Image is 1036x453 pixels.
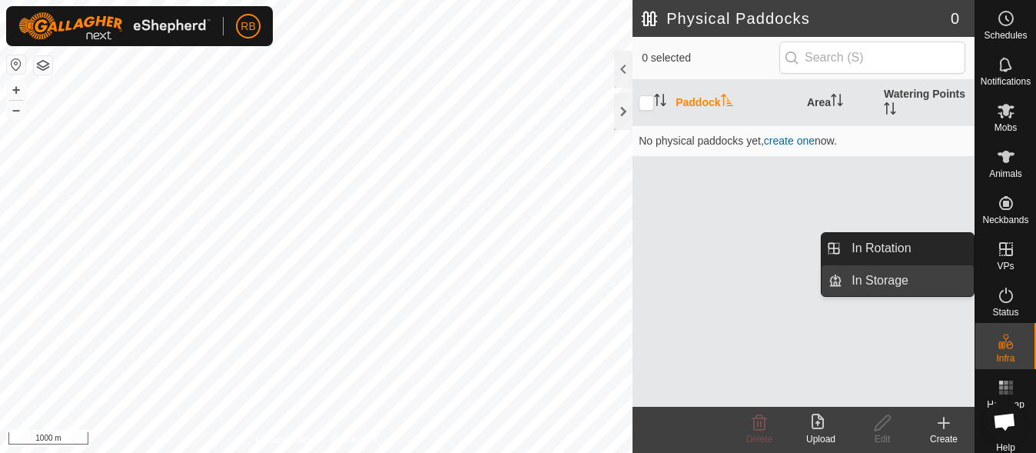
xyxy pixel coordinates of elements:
[7,55,25,74] button: Reset Map
[7,101,25,119] button: –
[884,105,896,117] p-sorticon: Activate to sort
[842,233,974,264] a: In Rotation
[764,135,815,147] span: create one
[241,18,255,35] span: RB
[669,80,801,126] th: Paddock
[981,77,1031,86] span: Notifications
[951,7,959,30] span: 0
[7,81,25,99] button: +
[852,432,913,446] div: Edit
[822,265,974,296] li: In Storage
[34,56,52,75] button: Map Layers
[878,80,975,126] th: Watering Points
[761,135,837,147] span: , now.
[779,42,965,74] input: Search (S)
[18,12,211,40] img: Gallagher Logo
[642,9,951,28] h2: Physical Paddocks
[801,80,878,126] th: Area
[790,432,852,446] div: Upload
[852,271,908,290] span: In Storage
[997,261,1014,271] span: VPs
[987,400,1024,409] span: Heatmap
[822,233,974,264] li: In Rotation
[982,215,1028,225] span: Neckbands
[994,123,1017,132] span: Mobs
[654,96,666,108] p-sorticon: Activate to sort
[984,31,1027,40] span: Schedules
[721,96,733,108] p-sorticon: Activate to sort
[852,239,911,258] span: In Rotation
[633,125,975,156] td: No physical paddocks yet
[746,434,773,445] span: Delete
[331,433,377,447] a: Contact Us
[831,96,843,108] p-sorticon: Activate to sort
[996,443,1015,452] span: Help
[992,308,1018,317] span: Status
[842,265,974,296] a: In Storage
[913,432,975,446] div: Create
[642,50,779,66] span: 0 selected
[996,354,1014,363] span: Infra
[984,401,1025,442] div: Open chat
[256,433,314,447] a: Privacy Policy
[989,169,1022,178] span: Animals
